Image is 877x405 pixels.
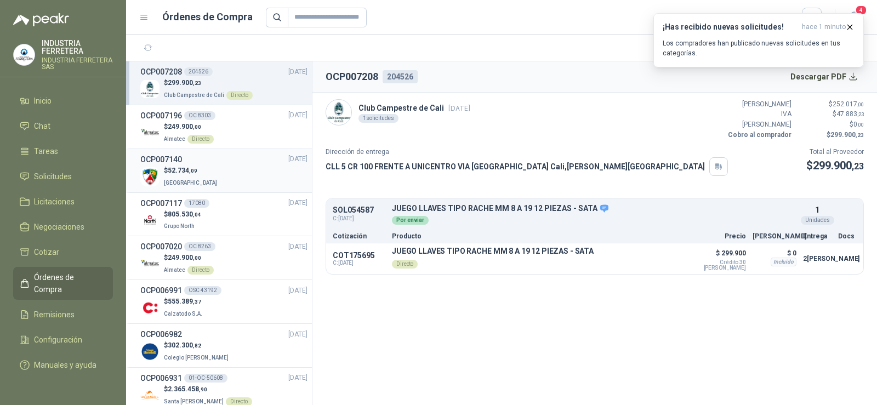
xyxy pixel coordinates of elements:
[164,92,224,98] span: Club Campestre de Cali
[288,242,307,252] span: [DATE]
[806,157,864,174] p: $
[392,216,429,225] div: Por enviar
[168,79,201,87] span: 299.900
[168,341,201,349] span: 302.300
[34,359,96,371] span: Manuales y ayuda
[164,166,219,176] p: $
[333,214,385,223] span: C: [DATE]
[193,124,201,130] span: ,00
[691,260,746,271] span: Crédito 30 [PERSON_NAME]
[288,286,307,296] span: [DATE]
[383,70,418,83] div: 204526
[13,141,113,162] a: Tareas
[798,130,864,140] p: $
[753,233,796,239] p: [PERSON_NAME]
[164,209,201,220] p: $
[288,329,307,340] span: [DATE]
[13,191,113,212] a: Licitaciones
[726,119,791,130] p: [PERSON_NAME]
[691,233,746,239] p: Precio
[42,39,113,55] p: INDUSTRIA FERRETERA
[199,386,207,392] span: ,90
[34,95,52,107] span: Inicio
[34,120,50,132] span: Chat
[34,170,72,182] span: Solicitudes
[771,258,796,266] div: Incluido
[140,284,307,319] a: OCP006991OSC 43192[DATE] Company Logo$555.389,37Calzatodo S.A.
[857,122,864,128] span: ,00
[164,296,204,307] p: $
[184,111,215,120] div: OC 8303
[226,91,253,100] div: Directo
[288,198,307,208] span: [DATE]
[164,223,195,229] span: Grupo North
[653,13,864,67] button: ¡Has recibido nuevas solicitudes!hace 1 minuto Los compradores han publicado nuevas solicitudes e...
[333,260,385,266] span: C: [DATE]
[140,241,182,253] h3: OCP007020
[813,159,864,172] span: 299.900
[140,284,182,296] h3: OCP006991
[13,304,113,325] a: Remisiones
[13,90,113,111] a: Inicio
[663,22,798,32] h3: ¡Has recibido nuevas solicitudes!
[140,342,160,361] img: Company Logo
[802,22,846,32] span: hace 1 minuto
[13,355,113,375] a: Manuales y ayuda
[326,100,351,125] img: Company Logo
[838,233,857,239] p: Docs
[164,78,253,88] p: $
[34,145,58,157] span: Tareas
[358,102,470,114] p: Club Campestre de Cali
[392,233,685,239] p: Producto
[844,8,864,27] button: 4
[784,66,864,88] button: Descargar PDF
[187,266,214,275] div: Directo
[803,252,832,265] p: 2 [PERSON_NAME]
[855,5,867,15] span: 4
[184,374,227,383] div: 01-OC-50608
[168,123,201,130] span: 249.900
[13,13,69,26] img: Logo peakr
[184,67,213,76] div: 204526
[140,210,160,230] img: Company Logo
[34,309,75,321] span: Remisiones
[140,372,182,384] h3: OCP006931
[13,216,113,237] a: Negociaciones
[184,286,221,295] div: OSC 43192
[448,104,470,112] span: [DATE]
[164,355,229,361] span: Colegio [PERSON_NAME]
[164,340,231,351] p: $
[857,101,864,107] span: ,00
[326,147,728,157] p: Dirección de entrega
[798,119,864,130] p: $
[168,385,207,393] span: 2.365.458
[162,9,253,25] h1: Órdenes de Compra
[753,247,796,260] p: $ 0
[140,197,182,209] h3: OCP007117
[164,384,252,395] p: $
[13,242,113,263] a: Cotizar
[326,161,705,173] p: CLL 5 CR 100 FRENTE A UNICENTRO VIA [GEOGRAPHIC_DATA] Cali , [PERSON_NAME][GEOGRAPHIC_DATA]
[13,116,113,136] a: Chat
[193,212,201,218] span: ,04
[288,67,307,77] span: [DATE]
[34,221,84,233] span: Negociaciones
[806,147,864,157] p: Total al Proveedor
[798,99,864,110] p: $
[663,38,855,58] p: Los compradores han publicado nuevas solicitudes en tus categorías.
[140,167,160,186] img: Company Logo
[833,100,864,108] span: 252.017
[14,44,35,65] img: Company Logo
[164,136,185,142] span: Almatec
[13,166,113,187] a: Solicitudes
[815,204,819,216] p: 1
[140,328,307,363] a: OCP006982[DATE] Company Logo$302.300,82Colegio [PERSON_NAME]
[392,204,796,214] p: JUEGO LLAVES TIPO RACHE MM 8 A 19 12 PIEZAS - SATA
[164,311,202,317] span: Calzatodo S.A.
[193,255,201,261] span: ,00
[42,57,113,70] p: INDUSTRIA FERRETERA SAS
[140,123,160,142] img: Company Logo
[691,247,746,271] p: $ 299.900
[140,298,160,317] img: Company Logo
[193,80,201,86] span: ,23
